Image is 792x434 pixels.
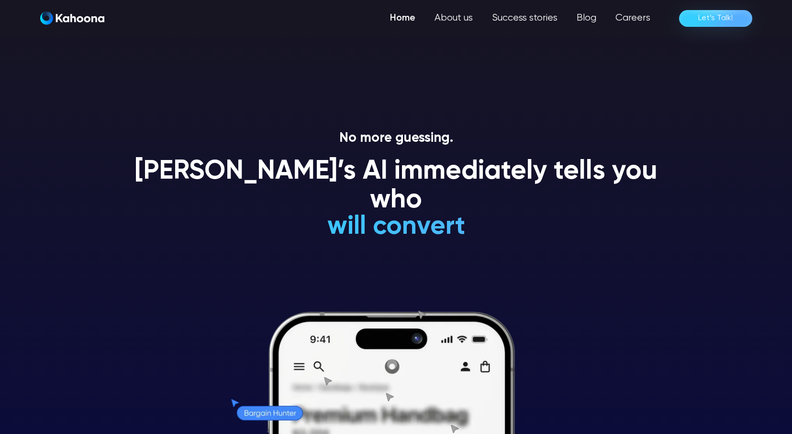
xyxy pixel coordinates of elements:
[123,158,669,215] h1: [PERSON_NAME]’s AI immediately tells you who
[425,9,482,28] a: About us
[567,9,606,28] a: Blog
[679,10,752,27] a: Let’s Talk!
[380,9,425,28] a: Home
[40,11,104,25] img: Kahoona logo white
[255,213,537,241] h1: will convert
[482,9,567,28] a: Success stories
[123,130,669,147] p: No more guessing.
[606,9,660,28] a: Careers
[40,11,104,25] a: home
[698,11,733,26] div: Let’s Talk!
